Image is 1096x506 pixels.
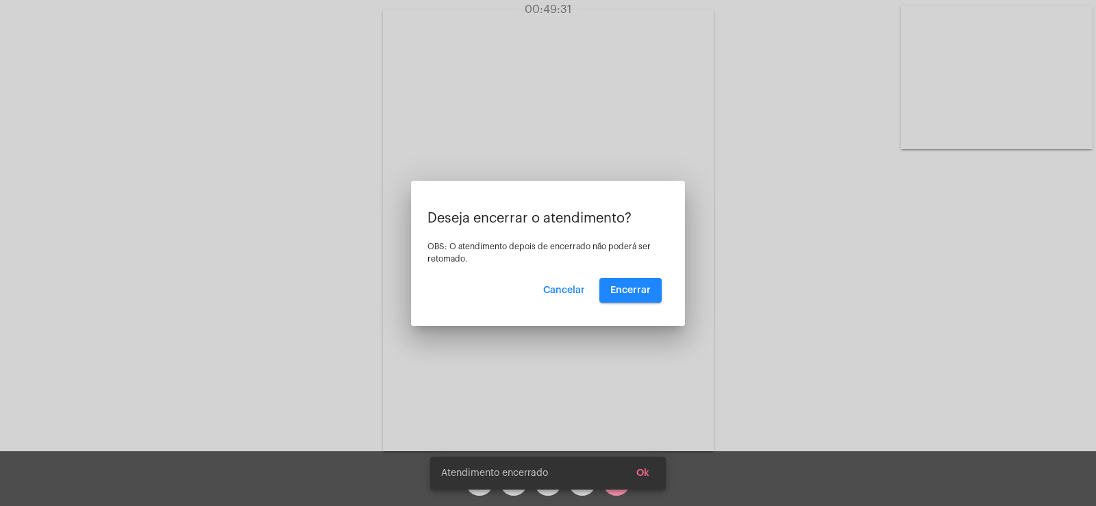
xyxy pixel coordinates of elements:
[532,278,596,303] button: Cancelar
[636,468,649,478] span: Ok
[441,466,548,480] span: Atendimento encerrado
[543,286,585,295] span: Cancelar
[427,211,669,226] p: Deseja encerrar o atendimento?
[599,278,662,303] button: Encerrar
[427,242,651,263] span: OBS: O atendimento depois de encerrado não poderá ser retomado.
[525,4,571,15] span: 00:49:31
[610,286,651,295] span: Encerrar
